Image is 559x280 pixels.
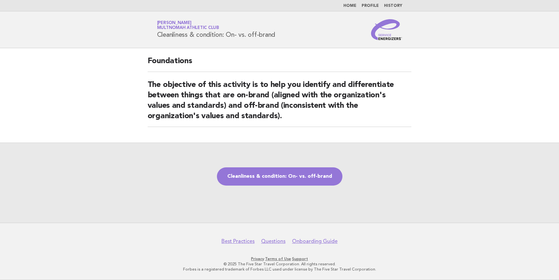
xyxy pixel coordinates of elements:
[265,257,291,261] a: Terms of Use
[157,21,219,30] a: [PERSON_NAME]Multnomah Athletic Club
[292,257,308,261] a: Support
[261,238,286,245] a: Questions
[362,4,379,8] a: Profile
[81,261,479,267] p: © 2025 The Five Star Travel Corporation. All rights reserved.
[157,21,275,38] h1: Cleanliness & condition: On- vs. off-brand
[251,257,264,261] a: Privacy
[148,56,412,72] h2: Foundations
[157,26,219,30] span: Multnomah Athletic Club
[371,19,402,40] img: Service Energizers
[81,267,479,272] p: Forbes is a registered trademark of Forbes LLC used under license by The Five Star Travel Corpora...
[148,80,412,127] h2: The objective of this activity is to help you identify and differentiate between things that are ...
[81,256,479,261] p: · ·
[384,4,402,8] a: History
[292,238,338,245] a: Onboarding Guide
[217,167,342,186] a: Cleanliness & condition: On- vs. off-brand
[343,4,356,8] a: Home
[221,238,255,245] a: Best Practices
